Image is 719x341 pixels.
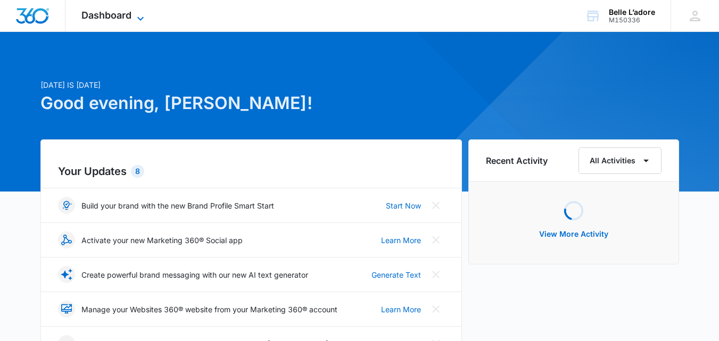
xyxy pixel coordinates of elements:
p: Create powerful brand messaging with our new AI text generator [81,269,308,280]
button: Close [427,197,444,214]
a: Generate Text [371,269,421,280]
p: Manage your Websites 360® website from your Marketing 360® account [81,304,337,315]
p: [DATE] is [DATE] [40,79,462,90]
button: Close [427,231,444,248]
div: account id [609,16,655,24]
button: Close [427,266,444,283]
button: All Activities [578,147,662,174]
h1: Good evening, [PERSON_NAME]! [40,90,462,116]
a: Learn More [381,304,421,315]
a: Learn More [381,235,421,246]
h6: Recent Activity [486,154,548,167]
h2: Your Updates [58,163,444,179]
p: Activate your new Marketing 360® Social app [81,235,243,246]
button: View More Activity [528,221,619,247]
a: Start Now [386,200,421,211]
button: Close [427,301,444,318]
div: account name [609,8,655,16]
p: Build your brand with the new Brand Profile Smart Start [81,200,274,211]
span: Dashboard [81,10,131,21]
div: 8 [131,165,144,178]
